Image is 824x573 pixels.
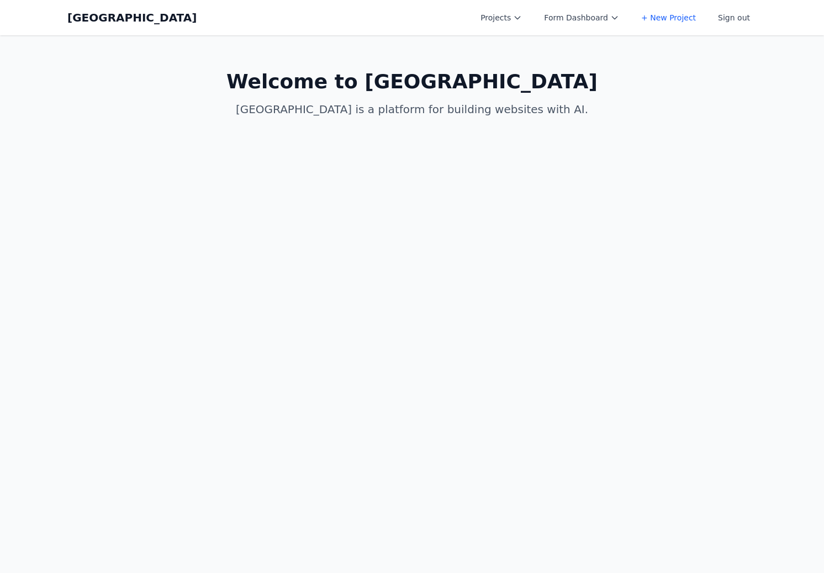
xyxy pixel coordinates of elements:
[200,102,624,117] p: [GEOGRAPHIC_DATA] is a platform for building websites with AI.
[635,8,702,28] a: + New Project
[67,10,197,25] a: [GEOGRAPHIC_DATA]
[711,8,757,28] button: Sign out
[200,71,624,93] h1: Welcome to [GEOGRAPHIC_DATA]
[474,8,529,28] button: Projects
[537,8,626,28] button: Form Dashboard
